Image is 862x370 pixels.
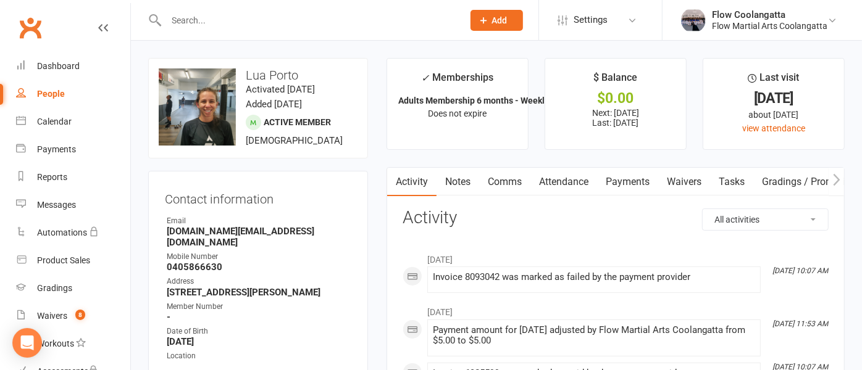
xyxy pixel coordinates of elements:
[37,311,67,321] div: Waivers
[714,108,833,121] div: about [DATE]
[479,168,530,196] a: Comms
[16,219,130,247] a: Automations
[398,96,549,105] strong: Adults Membership 6 months - Weekly
[712,9,827,20] div: Flow Coolangatta
[16,274,130,302] a: Gradings
[387,168,437,196] a: Activity
[37,255,90,265] div: Product Sales
[429,109,487,118] span: Does not expire
[433,272,755,282] div: Invoice 8093042 was marked as failed by the payment provider
[556,92,675,105] div: $0.00
[37,144,76,154] div: Payments
[712,20,827,31] div: Flow Martial Arts Coolangatta
[403,299,829,319] li: [DATE]
[167,251,351,263] div: Mobile Number
[159,68,358,82] h3: Lua Porto
[574,6,608,34] span: Settings
[471,10,523,31] button: Add
[16,191,130,219] a: Messages
[264,117,331,127] span: Active member
[748,70,799,92] div: Last visit
[12,328,42,358] div: Open Intercom Messenger
[714,92,833,105] div: [DATE]
[167,226,351,248] strong: [DOMAIN_NAME][EMAIL_ADDRESS][DOMAIN_NAME]
[37,61,80,71] div: Dashboard
[403,247,829,266] li: [DATE]
[167,350,351,362] div: Location
[37,283,72,293] div: Gradings
[162,12,454,29] input: Search...
[16,108,130,136] a: Calendar
[658,168,710,196] a: Waivers
[246,135,343,146] span: [DEMOGRAPHIC_DATA]
[246,84,315,95] time: Activated [DATE]
[75,310,85,320] span: 8
[492,15,508,25] span: Add
[159,68,236,146] img: image1687250273.png
[16,136,130,163] a: Payments
[16,80,130,108] a: People
[37,117,72,126] div: Calendar
[16,247,130,274] a: Product Sales
[37,200,76,210] div: Messages
[422,70,494,92] div: Memberships
[37,339,74,348] div: Workouts
[437,168,479,196] a: Notes
[530,168,597,196] a: Attendance
[167,311,351,323] strong: -
[556,108,675,128] p: Next: [DATE] Last: [DATE]
[710,168,753,196] a: Tasks
[167,215,351,227] div: Email
[16,52,130,80] a: Dashboard
[167,276,351,287] div: Address
[593,70,637,92] div: $ Balance
[433,325,755,346] div: Payment amount for [DATE] adjusted by Flow Martial Arts Coolangatta from $5.00 to $5.00
[167,336,351,347] strong: [DATE]
[422,72,430,84] i: ✓
[16,163,130,191] a: Reports
[167,301,351,313] div: Member Number
[403,208,829,228] h3: Activity
[597,168,658,196] a: Payments
[681,8,706,33] img: thumb_image1636425292.png
[167,287,351,298] strong: [STREET_ADDRESS][PERSON_NAME]
[772,266,828,275] i: [DATE] 10:07 AM
[37,172,67,182] div: Reports
[37,89,65,99] div: People
[15,12,46,43] a: Clubworx
[246,99,302,110] time: Added [DATE]
[742,123,805,133] a: view attendance
[37,228,87,237] div: Automations
[16,302,130,330] a: Waivers 8
[16,330,130,358] a: Workouts
[165,187,351,206] h3: Contact information
[167,326,351,337] div: Date of Birth
[772,319,828,328] i: [DATE] 11:53 AM
[167,261,351,273] strong: 0405866630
